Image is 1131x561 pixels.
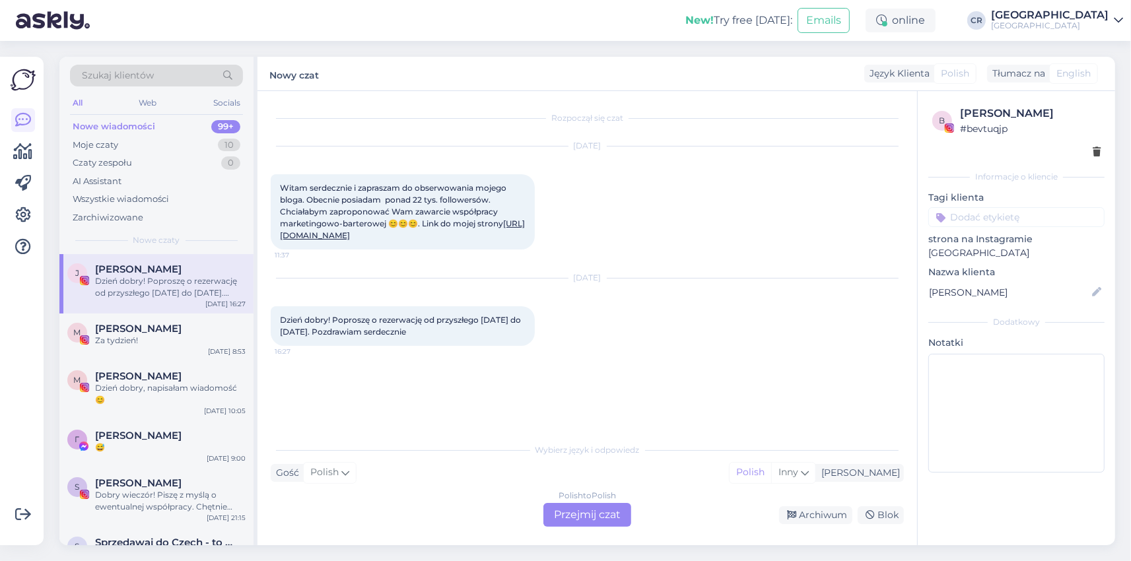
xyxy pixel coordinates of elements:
div: Wszystkie wiadomości [73,193,169,206]
span: Witam serdecznie i zapraszam do obserwowania mojego bloga. Obecnie posiadam ponad 22 tys. followe... [280,183,525,240]
div: [DATE] 21:15 [207,513,246,523]
span: M [74,375,81,385]
span: M [74,327,81,337]
div: Try free [DATE]: [685,13,792,28]
p: [GEOGRAPHIC_DATA] [928,246,1105,260]
div: Dzień dobry, napisałam wiadomość 😊 [95,382,246,406]
div: Moje czaty [73,139,118,152]
span: Dzień dobry! Poproszę o rezerwację od przyszłego [DATE] do [DATE]. Pozdrawiam serdecznie [280,315,523,337]
span: Polish [941,67,969,81]
p: Nazwa klienta [928,265,1105,279]
div: [DATE] 10:05 [204,406,246,416]
span: Szukaj klientów [82,69,154,82]
div: Archiwum [779,506,852,524]
div: Gość [271,466,299,480]
span: English [1056,67,1091,81]
span: Polish [310,465,339,480]
div: [DATE] [271,272,904,284]
span: S [75,541,80,551]
span: 11:37 [275,250,324,260]
div: Socials [211,94,243,112]
span: J [75,268,79,278]
p: Notatki [928,336,1105,350]
div: 99+ [211,120,240,133]
div: AI Assistant [73,175,121,188]
div: [DATE] [271,140,904,152]
div: Język Klienta [864,67,930,81]
input: Dodaj nazwę [929,285,1089,300]
div: Polish [730,463,771,482]
span: Inny [778,466,798,478]
div: Informacje o kliencie [928,171,1105,183]
div: Web [137,94,160,112]
p: strona na Instagramie [928,232,1105,246]
div: 0 [221,156,240,170]
span: Sprzedawaj do Czech - to proste! [95,537,232,548]
div: Za tydzień! [95,335,246,346]
p: Tagi klienta [928,191,1105,205]
div: [PERSON_NAME] [816,466,900,480]
span: Г [75,434,80,444]
div: online [866,9,936,32]
input: Dodać etykietę [928,207,1105,227]
button: Emails [798,8,850,33]
div: [GEOGRAPHIC_DATA] [991,20,1109,31]
span: Nowe czaty [133,234,180,246]
div: Przejmij czat [543,503,631,527]
div: [DATE] 9:00 [207,453,246,463]
div: Nowe wiadomości [73,120,155,133]
div: Blok [858,506,904,524]
span: Małgorzata K [95,323,182,335]
div: [GEOGRAPHIC_DATA] [991,10,1109,20]
span: Monika Kowalewska [95,370,182,382]
div: Rozpoczął się czat [271,112,904,124]
span: S [75,482,80,492]
b: New! [685,14,714,26]
span: 16:27 [275,346,324,356]
span: Sylwia Tomczak [95,477,182,489]
div: [DATE] 16:27 [205,299,246,309]
div: All [70,94,85,112]
div: # bevtuqjp [960,121,1101,136]
div: Czaty zespołu [73,156,132,170]
img: Askly Logo [11,67,36,92]
div: Polish to Polish [559,490,616,502]
div: [PERSON_NAME] [960,106,1101,121]
div: Tłumacz na [987,67,1045,81]
div: Zarchiwizowane [73,211,143,224]
div: CR [967,11,986,30]
a: [GEOGRAPHIC_DATA][GEOGRAPHIC_DATA] [991,10,1123,31]
div: Dobry wieczór! Piszę z myślą o ewentualnej współpracy. Chętnie przygotuję materiały w ramach poby... [95,489,246,513]
div: 😅 [95,442,246,453]
div: Dodatkowy [928,316,1105,328]
div: [DATE] 8:53 [208,346,246,356]
div: Dzień dobry! Poproszę o rezerwację od przyszłego [DATE] do [DATE]. Pozdrawiam serdecznie [95,275,246,299]
span: b [940,115,945,125]
span: Joanna Wesołek [95,263,182,275]
span: Галина Попова [95,430,182,442]
div: Wybierz język i odpowiedz [271,444,904,456]
label: Nowy czat [269,65,319,82]
div: 10 [218,139,240,152]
